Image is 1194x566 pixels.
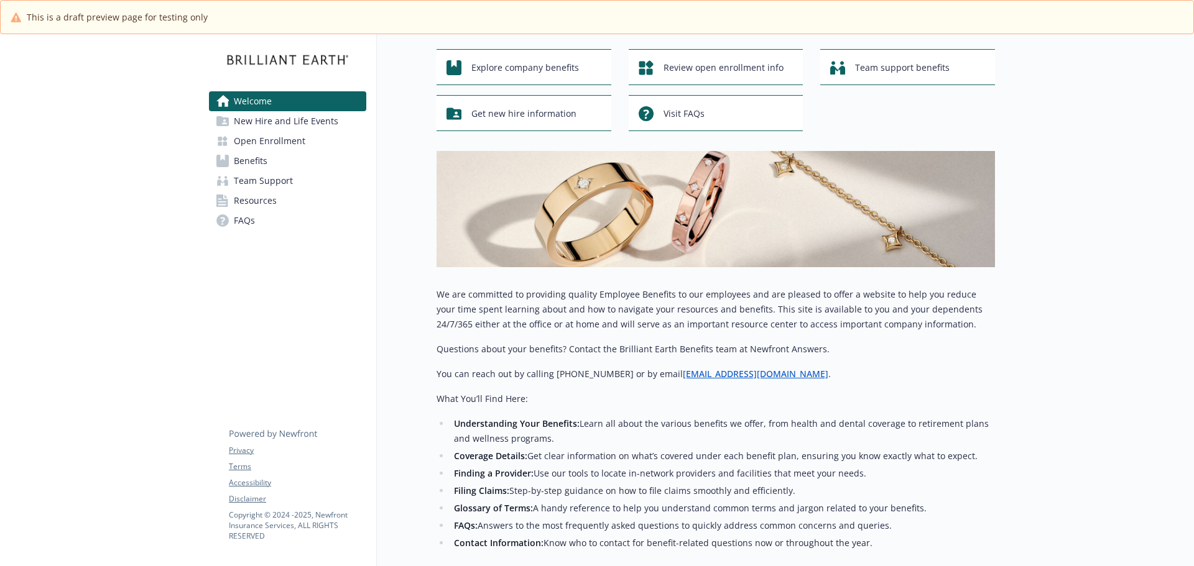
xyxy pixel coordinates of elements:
strong: Contact Information: [454,537,544,549]
a: New Hire and Life Events [209,111,366,131]
span: New Hire and Life Events [234,111,338,131]
span: Explore company benefits [471,56,579,80]
strong: FAQs: [454,519,478,531]
span: Review open enrollment info [664,56,784,80]
a: Benefits [209,151,366,171]
p: You can reach out by calling [PHONE_NUMBER] or by email . [437,367,995,381]
strong: Glossary of Terms: [454,502,533,514]
p: Copyright © 2024 - 2025 , Newfront Insurance Services, ALL RIGHTS RESERVED [229,509,366,541]
li: Answers to the most frequently asked questions to quickly address common concerns and queries. [450,518,995,533]
a: Team Support [209,171,366,191]
button: Visit FAQs [629,95,803,131]
a: Resources [209,191,366,211]
button: Review open enrollment info [629,49,803,85]
span: Welcome [234,91,272,111]
span: This is a draft preview page for testing only [27,11,208,24]
span: Open Enrollment [234,131,305,151]
p: We are committed to providing quality Employee Benefits to our employees and are pleased to offer... [437,287,995,332]
button: Get new hire information [437,95,611,131]
span: Team support benefits [855,56,950,80]
span: Benefits [234,151,267,171]
p: What You’ll Find Here: [437,391,995,406]
a: Terms [229,461,366,472]
li: Step-by-step guidance on how to file claims smoothly and efficiently. [450,483,995,498]
li: A handy reference to help you understand common terms and jargon related to your benefits. [450,501,995,516]
a: Privacy [229,445,366,456]
span: Get new hire information [471,102,576,126]
li: Know who to contact for benefit-related questions now or throughout the year. [450,536,995,550]
p: Questions about your benefits? Contact the Brilliant Earth Benefits team at Newfront Answers. [437,342,995,357]
strong: Filing Claims: [454,485,509,496]
span: Visit FAQs [664,102,705,126]
button: Explore company benefits [437,49,611,85]
a: Welcome [209,91,366,111]
span: Resources [234,191,277,211]
strong: Coverage Details: [454,450,527,462]
strong: Understanding Your Benefits: [454,418,580,429]
a: Open Enrollment [209,131,366,151]
span: Team Support [234,171,293,191]
a: Accessibility [229,477,366,488]
li: Learn all about the various benefits we offer, from health and dental coverage to retirement plan... [450,416,995,446]
img: overview page banner [437,151,995,267]
button: Team support benefits [820,49,995,85]
li: Get clear information on what’s covered under each benefit plan, ensuring you know exactly what t... [450,449,995,463]
a: [EMAIL_ADDRESS][DOMAIN_NAME] [683,368,828,380]
span: FAQs [234,211,255,231]
a: FAQs [209,211,366,231]
a: Disclaimer [229,493,366,504]
li: Use our tools to locate in-network providers and facilities that meet your needs. [450,466,995,481]
strong: Finding a Provider: [454,467,534,479]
